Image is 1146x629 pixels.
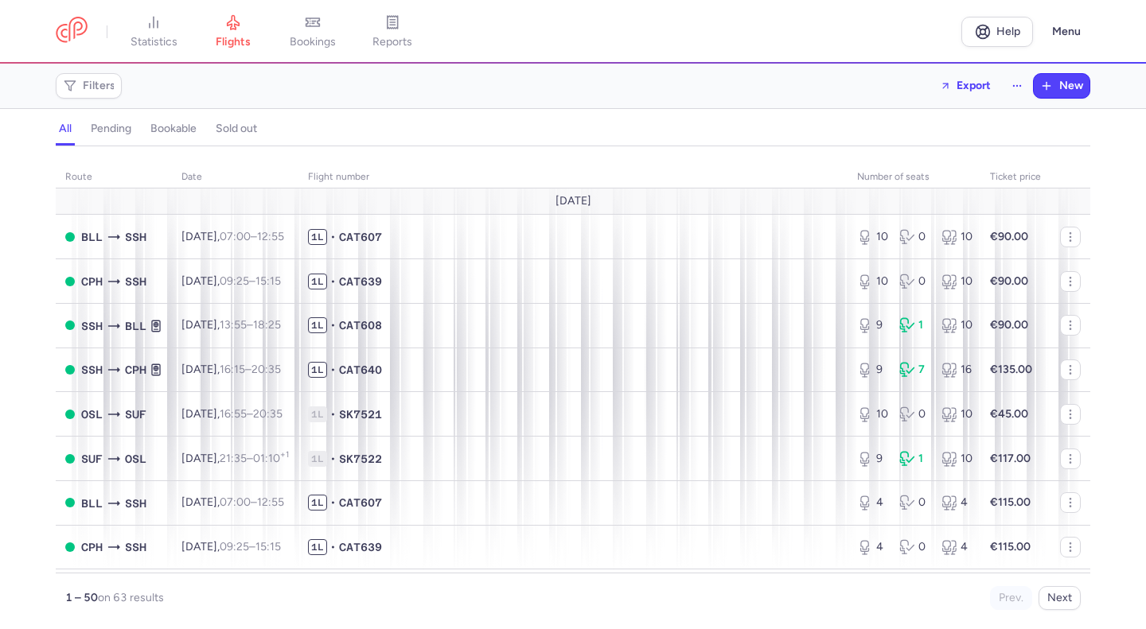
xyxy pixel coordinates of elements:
th: route [56,165,172,189]
span: 1L [308,406,327,422]
span: 1L [308,274,327,289]
span: • [330,274,336,289]
div: 4 [857,539,887,555]
span: [DATE], [181,274,281,288]
div: 4 [941,495,971,511]
span: Filters [83,80,115,92]
time: 20:35 [253,407,283,421]
div: 0 [899,229,929,245]
strong: €115.00 [990,540,1031,553]
span: – [220,540,281,553]
div: 10 [857,229,887,245]
th: Flight number [298,165,848,189]
div: 10 [857,406,887,422]
strong: €90.00 [990,318,1028,332]
span: 1L [308,451,327,467]
div: 1 [899,451,929,467]
span: [DATE], [181,363,281,376]
time: 09:25 [220,274,249,288]
time: 16:55 [220,407,247,421]
span: [DATE], [181,230,284,243]
time: 16:15 [220,363,245,376]
div: 10 [941,406,971,422]
button: New [1034,74,1089,98]
time: 13:55 [220,318,247,332]
time: 09:25 [220,540,249,553]
strong: €90.00 [990,274,1028,288]
span: [DATE], [181,495,284,509]
span: – [220,407,283,421]
span: – [220,318,281,332]
span: SK7521 [339,406,382,422]
a: CitizenPlane red outlined logo [56,17,88,46]
span: Help [996,25,1020,37]
span: Export [957,80,991,91]
span: statistics [131,35,177,49]
strong: €117.00 [990,452,1031,465]
h4: sold out [216,122,257,136]
div: 0 [899,495,929,511]
div: 10 [941,451,971,467]
time: 21:35 [220,452,247,465]
span: [DATE] [555,195,591,208]
a: bookings [273,14,353,49]
span: on 63 results [98,591,164,604]
div: 9 [857,317,887,333]
span: 1L [308,495,327,511]
a: flights [193,14,273,49]
span: • [330,495,336,511]
span: CAT640 [339,362,382,378]
div: 9 [857,451,887,467]
div: 7 [899,362,929,378]
div: 9 [857,362,887,378]
span: New [1059,80,1083,92]
span: bookings [290,35,336,49]
span: 1L [308,539,327,555]
span: • [330,539,336,555]
strong: 1 – 50 [65,591,98,604]
button: Next [1039,586,1081,610]
time: 18:25 [253,318,281,332]
sup: +1 [280,449,289,460]
span: – [220,274,281,288]
span: CPH [125,361,146,379]
span: SSH [81,317,103,335]
div: 16 [941,362,971,378]
div: 0 [899,406,929,422]
strong: €135.00 [990,363,1032,376]
strong: €45.00 [990,407,1028,421]
span: BLL [81,495,103,512]
span: [DATE], [181,407,283,421]
span: CAT639 [339,274,382,289]
h4: all [59,122,72,136]
span: SK7522 [339,451,382,467]
span: [DATE], [181,540,281,553]
time: 20:35 [251,363,281,376]
strong: €115.00 [990,495,1031,509]
div: 4 [941,539,971,555]
div: 10 [941,229,971,245]
time: 15:15 [255,540,281,553]
span: [DATE], [181,452,289,465]
div: 10 [941,317,971,333]
span: SSH [125,228,146,246]
time: 12:55 [257,495,284,509]
span: • [330,406,336,422]
time: 07:00 [220,230,251,243]
span: – [220,363,281,376]
span: • [330,229,336,245]
span: flights [216,35,251,49]
span: • [330,317,336,333]
span: CAT608 [339,317,382,333]
time: 07:00 [220,495,251,509]
span: OSL [125,450,146,468]
time: 12:55 [257,230,284,243]
span: 1L [308,362,327,378]
th: Ticket price [980,165,1050,189]
span: BLL [125,317,146,335]
th: number of seats [848,165,980,189]
div: 1 [899,317,929,333]
span: – [220,495,284,509]
span: OSL [81,406,103,423]
span: BLL [81,228,103,246]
